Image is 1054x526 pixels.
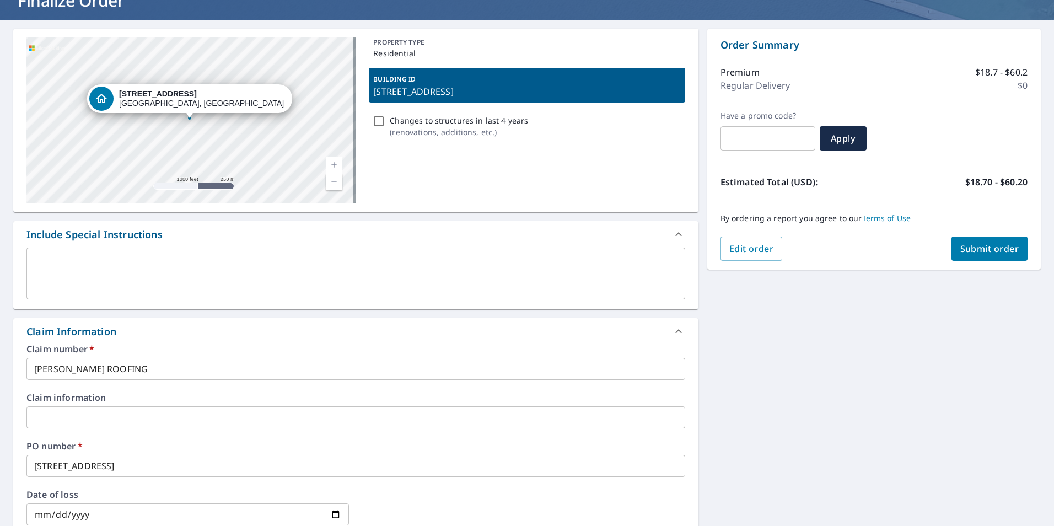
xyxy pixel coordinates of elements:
[119,89,284,108] div: [GEOGRAPHIC_DATA], [GEOGRAPHIC_DATA] 27572
[326,157,342,173] a: Current Level 15, Zoom In
[720,175,874,189] p: Estimated Total (USD):
[373,37,680,47] p: PROPERTY TYPE
[720,66,760,79] p: Premium
[729,243,774,255] span: Edit order
[26,227,163,242] div: Include Special Instructions
[26,345,685,353] label: Claim number
[390,126,528,138] p: ( renovations, additions, etc. )
[720,213,1028,223] p: By ordering a report you agree to our
[373,74,416,84] p: BUILDING ID
[13,221,698,248] div: Include Special Instructions
[326,173,342,190] a: Current Level 15, Zoom Out
[720,111,815,121] label: Have a promo code?
[390,115,528,126] p: Changes to structures in last 4 years
[960,243,1019,255] span: Submit order
[87,84,292,119] div: Dropped pin, building 1, Residential property, 401 Red Mountain Rd Rougemont, NC 27572
[965,175,1028,189] p: $18.70 - $60.20
[720,237,783,261] button: Edit order
[26,393,685,402] label: Claim information
[720,37,1028,52] p: Order Summary
[820,126,867,151] button: Apply
[373,85,680,98] p: [STREET_ADDRESS]
[26,490,349,499] label: Date of loss
[829,132,858,144] span: Apply
[975,66,1028,79] p: $18.7 - $60.2
[26,324,116,339] div: Claim Information
[720,79,790,92] p: Regular Delivery
[951,237,1028,261] button: Submit order
[1018,79,1028,92] p: $0
[13,318,698,345] div: Claim Information
[373,47,680,59] p: Residential
[862,213,911,223] a: Terms of Use
[26,442,685,450] label: PO number
[119,89,197,98] strong: [STREET_ADDRESS]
